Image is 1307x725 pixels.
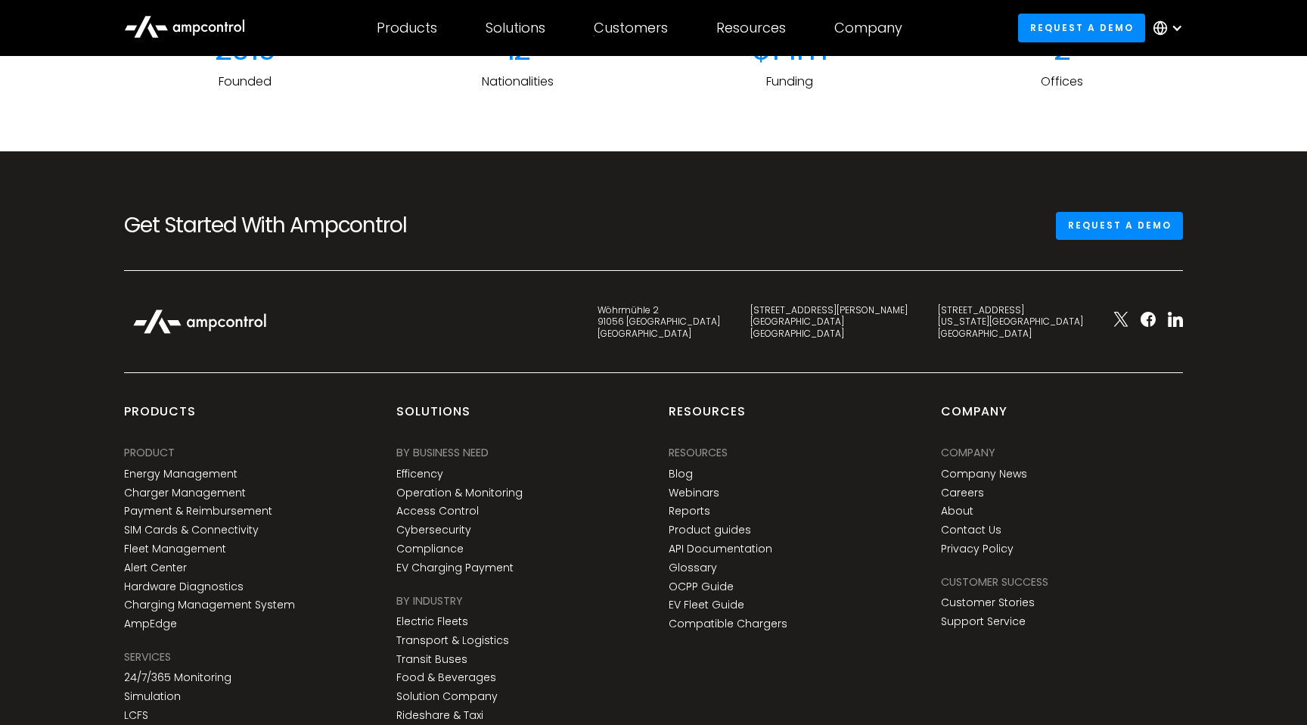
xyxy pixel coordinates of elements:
a: Cybersecurity [396,524,471,537]
div: Wöhrmühle 2 91056 [GEOGRAPHIC_DATA] [GEOGRAPHIC_DATA] [598,304,720,340]
div: Company [834,20,902,36]
a: Transit Buses [396,653,467,666]
a: LCFS [124,709,148,722]
a: Electric Fleets [396,615,468,628]
a: Simulation [124,690,181,703]
a: Blog [669,468,693,481]
a: Reports [669,505,710,518]
img: Ampcontrol Logo [124,301,275,342]
div: Resources [669,444,728,461]
div: 2019 [124,31,366,67]
a: API Documentation [669,543,772,555]
a: Request a demo [1018,14,1145,42]
div: products [124,403,196,432]
a: Transport & Logistics [396,634,509,647]
a: Solution Company [396,690,498,703]
a: Food & Beverages [396,671,496,684]
div: Company [941,444,995,461]
a: Payment & Reimbursement [124,505,272,518]
div: Solutions [486,20,545,36]
div: Resources [716,20,786,36]
div: Customers [594,20,668,36]
div: 2 [941,31,1183,67]
a: Privacy Policy [941,543,1014,555]
a: Product guides [669,524,751,537]
a: Glossary [669,562,717,574]
p: Nationalities [396,73,638,90]
div: BY BUSINESS NEED [396,444,489,461]
p: Founded [124,73,366,90]
h2: Get Started With Ampcontrol [124,213,457,238]
a: Rideshare & Taxi [396,709,483,722]
a: EV Fleet Guide [669,599,744,611]
a: Energy Management [124,468,237,481]
a: Hardware Diagnostics [124,580,244,593]
div: Products [377,20,437,36]
p: Offices [941,73,1183,90]
div: PRODUCT [124,444,175,461]
div: Customer success [941,574,1048,590]
a: Support Service [941,615,1026,628]
a: Access Control [396,505,479,518]
a: AmpEdge [124,618,177,630]
a: Fleet Management [124,543,226,555]
a: About [941,505,973,518]
a: Compliance [396,543,464,555]
a: EV Charging Payment [396,562,514,574]
a: Charging Management System [124,599,295,611]
a: Request a demo [1056,212,1183,240]
a: Compatible Chargers [669,618,787,630]
p: Funding [669,73,911,90]
div: [STREET_ADDRESS] [US_STATE][GEOGRAPHIC_DATA] [GEOGRAPHIC_DATA] [938,304,1083,340]
a: 24/7/365 Monitoring [124,671,231,684]
a: Charger Management [124,487,246,499]
a: Contact Us [941,524,1001,537]
a: Webinars [669,487,719,499]
div: BY INDUSTRY [396,593,463,609]
div: SERVICES [124,649,171,665]
div: 12 [396,31,638,67]
a: Careers [941,487,984,499]
a: SIM Cards & Connectivity [124,524,259,537]
div: [STREET_ADDRESS][PERSON_NAME] [GEOGRAPHIC_DATA] [GEOGRAPHIC_DATA] [750,304,908,340]
a: Company News [941,468,1027,481]
div: $14m [669,31,911,67]
div: Resources [669,403,746,432]
a: OCPP Guide [669,580,734,593]
a: Efficency [396,468,443,481]
div: Solutions [396,403,470,432]
a: Alert Center [124,562,187,574]
a: Customer Stories [941,596,1035,609]
a: Operation & Monitoring [396,487,523,499]
div: Company [941,403,1007,432]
